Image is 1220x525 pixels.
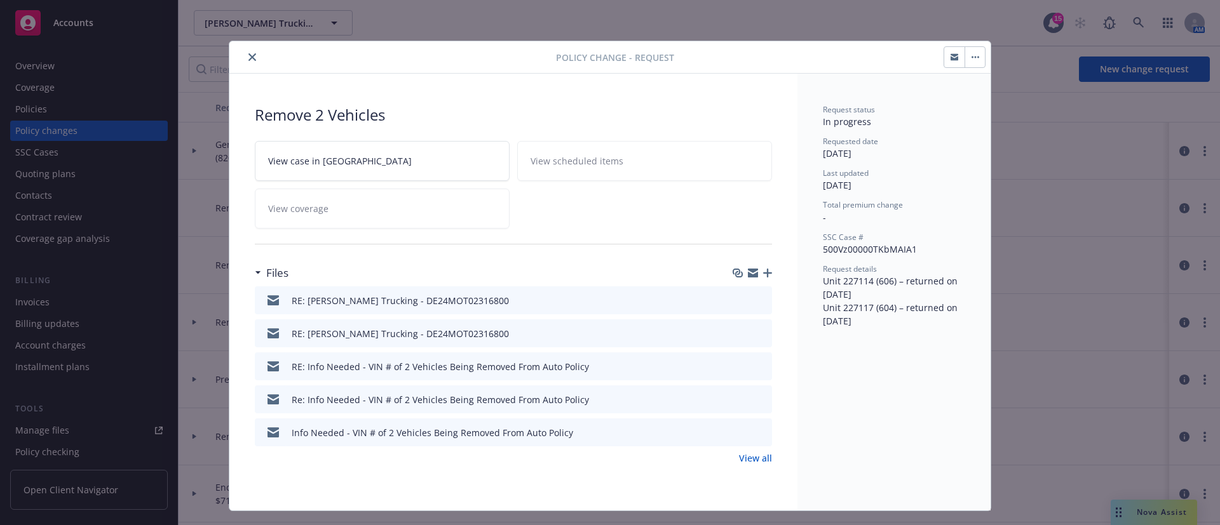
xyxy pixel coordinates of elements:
span: Last updated [823,168,869,178]
span: SSC Case # [823,232,864,243]
button: preview file [756,294,767,307]
span: In progress [823,116,871,128]
div: RE: Info Needed - VIN # of 2 Vehicles Being Removed From Auto Policy [292,360,589,373]
div: Re: Info Needed - VIN # of 2 Vehicles Being Removed From Auto Policy [292,393,589,406]
a: View case in [GEOGRAPHIC_DATA] [255,141,510,181]
button: download file [735,327,745,340]
span: Total premium change [823,199,903,210]
button: download file [735,360,745,373]
button: download file [735,426,745,439]
button: preview file [756,393,767,406]
span: Request details [823,263,877,274]
button: preview file [756,327,767,340]
span: 500Vz00000TKbMAIA1 [823,243,917,255]
span: Unit 227114 (606) – returned on [DATE] Unit 227117 (604) – returned on [DATE] [823,275,960,327]
span: Policy change - Request [556,51,674,64]
div: Remove 2 Vehicles [255,104,772,126]
button: preview file [756,360,767,373]
a: View all [739,451,772,465]
span: [DATE] [823,147,851,159]
span: - [823,211,826,223]
button: preview file [756,426,767,439]
button: download file [735,393,745,406]
button: download file [735,294,745,307]
div: Files [255,265,288,281]
div: RE: [PERSON_NAME] Trucking - DE24MOT02316800 [292,327,509,340]
div: RE: [PERSON_NAME] Trucking - DE24MOT02316800 [292,294,509,307]
div: Info Needed - VIN # of 2 Vehicles Being Removed From Auto Policy [292,426,573,439]
span: View case in [GEOGRAPHIC_DATA] [268,154,412,168]
span: Requested date [823,136,878,147]
h3: Files [266,265,288,281]
button: close [245,50,260,65]
span: Request status [823,104,875,115]
span: [DATE] [823,179,851,191]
